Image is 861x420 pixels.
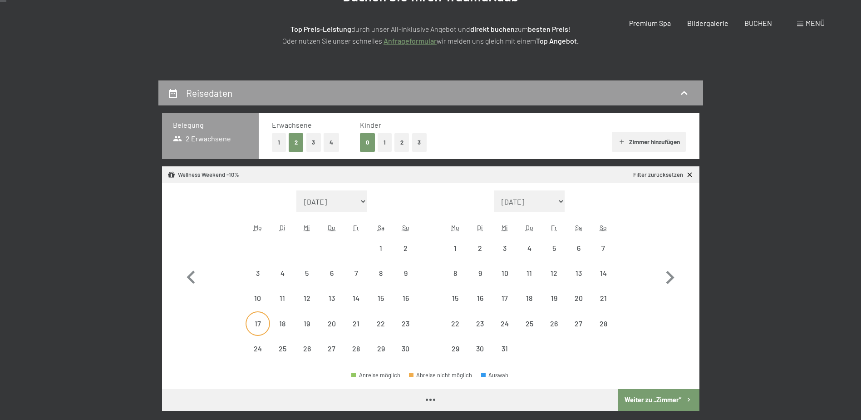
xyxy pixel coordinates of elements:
[493,245,516,267] div: 3
[542,245,565,267] div: 5
[369,295,392,317] div: 15
[443,236,467,260] div: Anreise nicht möglich
[295,295,318,317] div: 12
[353,224,359,231] abbr: Freitag
[600,224,607,231] abbr: Sonntag
[518,245,541,267] div: 4
[320,311,344,336] div: Thu Nov 20 2025
[320,336,344,361] div: Anreise nicht möglich
[591,311,615,336] div: Sun Dec 28 2025
[551,224,557,231] abbr: Freitag
[369,311,393,336] div: Sat Nov 22 2025
[246,336,270,361] div: Anreise nicht möglich
[591,286,615,310] div: Anreise nicht möglich
[246,336,270,361] div: Mon Nov 24 2025
[320,286,344,310] div: Anreise nicht möglich
[378,224,384,231] abbr: Samstag
[541,236,566,260] div: Fri Dec 05 2025
[394,295,417,317] div: 16
[167,171,239,179] div: Wellness Weekend -10%
[320,311,344,336] div: Anreise nicht möglich
[542,270,565,292] div: 12
[295,311,319,336] div: Wed Nov 19 2025
[246,261,270,285] div: Mon Nov 03 2025
[493,295,516,317] div: 17
[541,261,566,285] div: Fri Dec 12 2025
[378,133,392,152] button: 1
[320,261,344,285] div: Anreise nicht möglich
[687,19,728,27] span: Bildergalerie
[393,261,418,285] div: Anreise nicht möglich
[393,286,418,310] div: Anreise nicht möglich
[369,286,393,310] div: Anreise nicht möglich
[744,19,772,27] a: BUCHEN
[592,270,615,292] div: 14
[481,372,510,378] div: Auswahl
[443,261,467,285] div: Mon Dec 08 2025
[344,286,369,310] div: Anreise nicht möglich
[295,261,319,285] div: Anreise nicht möglich
[254,224,262,231] abbr: Montag
[246,311,270,336] div: Anreise nicht möglich
[394,245,417,267] div: 2
[344,311,369,336] div: Anreise nicht möglich
[393,336,418,361] div: Sun Nov 30 2025
[369,345,392,368] div: 29
[567,320,590,343] div: 27
[295,286,319,310] div: Wed Nov 12 2025
[271,320,294,343] div: 18
[246,311,270,336] div: Mon Nov 17 2025
[542,320,565,343] div: 26
[393,286,418,310] div: Sun Nov 16 2025
[409,372,472,378] div: Abreise nicht möglich
[657,190,683,361] button: Nächster Monat
[369,245,392,267] div: 1
[246,261,270,285] div: Anreise nicht möglich
[320,336,344,361] div: Thu Nov 27 2025
[271,345,294,368] div: 25
[592,320,615,343] div: 28
[629,19,671,27] a: Premium Spa
[178,190,204,361] button: Vorheriger Monat
[272,120,312,129] span: Erwachsene
[246,270,269,292] div: 3
[369,336,393,361] div: Anreise nicht möglich
[324,133,339,152] button: 4
[320,345,343,368] div: 27
[493,270,516,292] div: 10
[469,320,492,343] div: 23
[295,270,318,292] div: 5
[528,25,568,33] strong: besten Preis
[344,336,369,361] div: Fri Nov 28 2025
[344,311,369,336] div: Fri Nov 21 2025
[443,311,467,336] div: Anreise nicht möglich
[492,236,517,260] div: Anreise nicht möglich
[271,270,294,292] div: 4
[351,372,400,378] div: Anreise möglich
[492,336,517,361] div: Wed Dec 31 2025
[591,261,615,285] div: Anreise nicht möglich
[492,286,517,310] div: Anreise nicht möglich
[270,336,295,361] div: Tue Nov 25 2025
[806,19,825,27] span: Menü
[246,320,269,343] div: 17
[360,133,375,152] button: 0
[541,261,566,285] div: Anreise nicht möglich
[167,171,175,179] svg: Angebot/Paket
[369,270,392,292] div: 8
[468,286,492,310] div: Anreise nicht möglich
[369,320,392,343] div: 22
[272,133,286,152] button: 1
[541,286,566,310] div: Anreise nicht möglich
[173,120,248,130] h3: Belegung
[369,311,393,336] div: Anreise nicht möglich
[270,286,295,310] div: Tue Nov 11 2025
[360,120,381,129] span: Kinder
[502,224,508,231] abbr: Mittwoch
[369,261,393,285] div: Anreise nicht möglich
[270,311,295,336] div: Anreise nicht möglich
[567,295,590,317] div: 20
[468,336,492,361] div: Anreise nicht möglich
[541,236,566,260] div: Anreise nicht möglich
